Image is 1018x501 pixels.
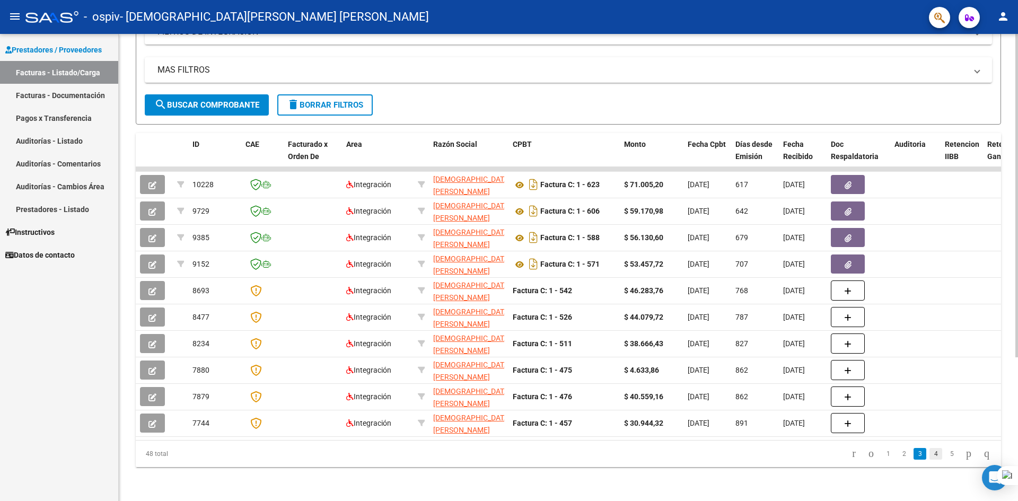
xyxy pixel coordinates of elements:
span: 679 [735,233,748,242]
span: [DATE] [688,366,709,374]
span: - ospiv [84,5,120,29]
span: [DEMOGRAPHIC_DATA][PERSON_NAME] [PERSON_NAME] [433,254,511,287]
datatable-header-cell: Fecha Cpbt [683,133,731,180]
mat-icon: person [997,10,1010,23]
i: Descargar documento [526,203,540,219]
span: 7744 [192,419,209,427]
strong: $ 56.130,60 [624,233,663,242]
span: Integración [346,260,391,268]
span: 7879 [192,392,209,401]
strong: $ 40.559,16 [624,392,663,401]
a: go to first page [847,448,861,460]
li: page 3 [912,445,928,463]
strong: Factura C: 1 - 623 [540,181,600,189]
span: [DATE] [688,392,709,401]
div: 27367362028 [433,226,504,249]
span: - [DEMOGRAPHIC_DATA][PERSON_NAME] [PERSON_NAME] [120,5,429,29]
a: 2 [898,448,910,460]
li: page 5 [944,445,960,463]
span: 827 [735,339,748,348]
span: CPBT [513,140,532,148]
button: Buscar Comprobante [145,94,269,116]
span: 8234 [192,339,209,348]
span: [DATE] [783,392,805,401]
span: Fecha Recibido [783,140,813,161]
span: [DEMOGRAPHIC_DATA][PERSON_NAME] [PERSON_NAME] [433,175,511,208]
div: 48 total [136,441,307,467]
span: [DATE] [688,339,709,348]
span: [DATE] [783,313,805,321]
i: Descargar documento [526,256,540,273]
span: [DATE] [688,313,709,321]
span: 862 [735,392,748,401]
datatable-header-cell: ID [188,133,241,180]
strong: $ 38.666,43 [624,339,663,348]
div: 27367362028 [433,306,504,328]
strong: $ 46.283,76 [624,286,663,295]
span: [DATE] [783,207,805,215]
span: Integración [346,339,391,348]
datatable-header-cell: CPBT [508,133,620,180]
div: 27367362028 [433,253,504,275]
a: go to last page [979,448,994,460]
strong: Factura C: 1 - 571 [540,260,600,269]
strong: Factura C: 1 - 542 [513,286,572,295]
strong: Factura C: 1 - 526 [513,313,572,321]
span: 642 [735,207,748,215]
span: CAE [245,140,259,148]
datatable-header-cell: Fecha Recibido [779,133,827,180]
strong: $ 44.079,72 [624,313,663,321]
span: 9729 [192,207,209,215]
span: 7880 [192,366,209,374]
datatable-header-cell: Días desde Emisión [731,133,779,180]
span: [DATE] [783,419,805,427]
strong: Factura C: 1 - 457 [513,419,572,427]
span: 707 [735,260,748,268]
span: [DATE] [783,286,805,295]
span: Borrar Filtros [287,100,363,110]
span: 787 [735,313,748,321]
span: Retencion IIBB [945,140,979,161]
span: [DEMOGRAPHIC_DATA][PERSON_NAME] [PERSON_NAME] [433,228,511,261]
div: Open Intercom Messenger [982,465,1007,490]
span: [DEMOGRAPHIC_DATA][PERSON_NAME] [PERSON_NAME] [433,361,511,393]
div: 27367362028 [433,200,504,222]
span: [DATE] [783,233,805,242]
div: 27367362028 [433,279,504,302]
span: Datos de contacto [5,249,75,261]
span: 8693 [192,286,209,295]
datatable-header-cell: Doc Respaldatoria [827,133,890,180]
span: [DEMOGRAPHIC_DATA][PERSON_NAME] [PERSON_NAME] [433,414,511,446]
span: [DATE] [688,180,709,189]
datatable-header-cell: Razón Social [429,133,508,180]
span: 891 [735,419,748,427]
span: Auditoria [894,140,926,148]
span: [DEMOGRAPHIC_DATA][PERSON_NAME] [PERSON_NAME] [433,387,511,420]
a: 1 [882,448,894,460]
span: Días desde Emisión [735,140,773,161]
span: Buscar Comprobante [154,100,259,110]
span: Facturado x Orden De [288,140,328,161]
strong: $ 30.944,32 [624,419,663,427]
mat-icon: search [154,98,167,111]
span: Monto [624,140,646,148]
span: Integración [346,419,391,427]
span: Integración [346,180,391,189]
span: Integración [346,313,391,321]
span: 9152 [192,260,209,268]
span: [DATE] [783,180,805,189]
span: 9385 [192,233,209,242]
strong: Factura C: 1 - 606 [540,207,600,216]
span: [DEMOGRAPHIC_DATA][PERSON_NAME] [PERSON_NAME] [433,307,511,340]
div: 27367362028 [433,332,504,355]
datatable-header-cell: Retencion IIBB [941,133,983,180]
span: [DEMOGRAPHIC_DATA][PERSON_NAME] [PERSON_NAME] [433,334,511,367]
strong: $ 4.633,86 [624,366,659,374]
div: 27367362028 [433,173,504,196]
li: page 1 [880,445,896,463]
span: [DATE] [783,366,805,374]
span: 617 [735,180,748,189]
a: go to next page [961,448,976,460]
span: Fecha Cpbt [688,140,726,148]
strong: Factura C: 1 - 588 [540,234,600,242]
